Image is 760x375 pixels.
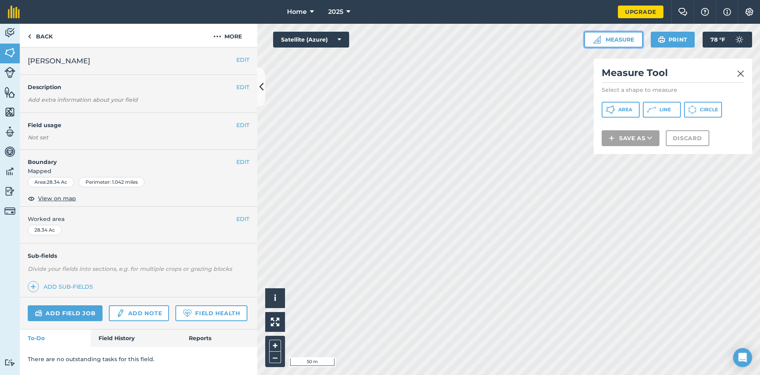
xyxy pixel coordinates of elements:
[28,121,236,129] h4: Field usage
[328,7,343,17] span: 2025
[28,305,103,321] a: Add field job
[109,305,169,321] a: Add note
[79,177,144,187] div: Perimeter : 1.042 miles
[28,194,35,203] img: svg+xml;base64,PHN2ZyB4bWxucz0iaHR0cDovL3d3dy53My5vcmcvMjAwMC9zdmciIHdpZHRoPSIxOCIgaGVpZ2h0PSIyNC...
[28,281,96,292] a: Add sub-fields
[602,102,640,118] button: Area
[274,293,276,303] span: i
[4,27,15,39] img: svg+xml;base64,PD94bWwgdmVyc2lvbj0iMS4wIiBlbmNvZGluZz0idXRmLTgiPz4KPCEtLSBHZW5lcmF0b3I6IEFkb2JlIE...
[4,67,15,78] img: svg+xml;base64,PD94bWwgdmVyc2lvbj0iMS4wIiBlbmNvZGluZz0idXRmLTgiPz4KPCEtLSBHZW5lcmF0b3I6IEFkb2JlIE...
[4,126,15,138] img: svg+xml;base64,PD94bWwgdmVyc2lvbj0iMS4wIiBlbmNvZGluZz0idXRmLTgiPz4KPCEtLSBHZW5lcmF0b3I6IEFkb2JlIE...
[236,215,249,223] button: EDIT
[116,308,125,318] img: svg+xml;base64,PD94bWwgdmVyc2lvbj0iMS4wIiBlbmNvZGluZz0idXRmLTgiPz4KPCEtLSBHZW5lcmF0b3I6IEFkb2JlIE...
[20,150,236,166] h4: Boundary
[28,194,76,203] button: View on map
[20,329,91,347] a: To-Do
[28,215,249,223] span: Worked area
[737,69,744,78] img: svg+xml;base64,PHN2ZyB4bWxucz0iaHR0cDovL3d3dy53My5vcmcvMjAwMC9zdmciIHdpZHRoPSIyMiIgaGVpZ2h0PSIzMC...
[4,166,15,177] img: svg+xml;base64,PD94bWwgdmVyc2lvbj0iMS4wIiBlbmNvZGluZz0idXRmLTgiPz4KPCEtLSBHZW5lcmF0b3I6IEFkb2JlIE...
[659,107,671,113] span: Line
[4,106,15,118] img: svg+xml;base64,PHN2ZyB4bWxucz0iaHR0cDovL3d3dy53My5vcmcvMjAwMC9zdmciIHdpZHRoPSI1NiIgaGVpZ2h0PSI2MC...
[181,329,257,347] a: Reports
[618,6,663,18] a: Upgrade
[618,107,632,113] span: Area
[602,86,744,94] p: Select a shape to measure
[711,32,725,48] span: 78 ° F
[236,158,249,166] button: EDIT
[20,251,257,260] h4: Sub-fields
[658,35,665,44] img: svg+xml;base64,PHN2ZyB4bWxucz0iaHR0cDovL3d3dy53My5vcmcvMjAwMC9zdmciIHdpZHRoPSIxOSIgaGVpZ2h0PSIyNC...
[731,32,747,48] img: svg+xml;base64,PD94bWwgdmVyc2lvbj0iMS4wIiBlbmNvZGluZz0idXRmLTgiPz4KPCEtLSBHZW5lcmF0b3I6IEFkb2JlIE...
[4,86,15,98] img: svg+xml;base64,PHN2ZyB4bWxucz0iaHR0cDovL3d3dy53My5vcmcvMjAwMC9zdmciIHdpZHRoPSI1NiIgaGVpZ2h0PSI2MC...
[271,318,279,326] img: Four arrows, one pointing top left, one top right, one bottom right and the last bottom left
[28,133,249,141] div: Not set
[745,8,754,16] img: A cog icon
[28,177,74,187] div: Area : 28.34 Ac
[609,133,614,143] img: svg+xml;base64,PHN2ZyB4bWxucz0iaHR0cDovL3d3dy53My5vcmcvMjAwMC9zdmciIHdpZHRoPSIxNCIgaGVpZ2h0PSIyNC...
[273,32,349,48] button: Satellite (Azure)
[236,55,249,64] button: EDIT
[265,288,285,308] button: i
[4,146,15,158] img: svg+xml;base64,PD94bWwgdmVyc2lvbj0iMS4wIiBlbmNvZGluZz0idXRmLTgiPz4KPCEtLSBHZW5lcmF0b3I6IEFkb2JlIE...
[700,8,710,16] img: A question mark icon
[678,8,688,16] img: Two speech bubbles overlapping with the left bubble in the forefront
[28,32,31,41] img: svg+xml;base64,PHN2ZyB4bWxucz0iaHR0cDovL3d3dy53My5vcmcvMjAwMC9zdmciIHdpZHRoPSI5IiBoZWlnaHQ9IjI0Ii...
[287,7,307,17] span: Home
[4,47,15,59] img: svg+xml;base64,PHN2ZyB4bWxucz0iaHR0cDovL3d3dy53My5vcmcvMjAwMC9zdmciIHdpZHRoPSI1NiIgaGVpZ2h0PSI2MC...
[28,96,138,103] em: Add extra information about your field
[703,32,752,48] button: 78 °F
[28,355,249,364] p: There are no outstanding tasks for this field.
[684,102,722,118] button: Circle
[175,305,247,321] a: Field Health
[28,265,232,272] em: Divide your fields into sections, e.g. for multiple crops or grazing blocks
[28,55,90,67] span: [PERSON_NAME]
[38,194,76,203] span: View on map
[584,32,643,48] button: Measure
[35,308,42,318] img: svg+xml;base64,PD94bWwgdmVyc2lvbj0iMS4wIiBlbmNvZGluZz0idXRmLTgiPz4KPCEtLSBHZW5lcmF0b3I6IEFkb2JlIE...
[236,83,249,91] button: EDIT
[213,32,221,41] img: svg+xml;base64,PHN2ZyB4bWxucz0iaHR0cDovL3d3dy53My5vcmcvMjAwMC9zdmciIHdpZHRoPSIyMCIgaGVpZ2h0PSIyNC...
[269,340,281,352] button: +
[198,24,257,47] button: More
[4,185,15,197] img: svg+xml;base64,PD94bWwgdmVyc2lvbj0iMS4wIiBlbmNvZGluZz0idXRmLTgiPz4KPCEtLSBHZW5lcmF0b3I6IEFkb2JlIE...
[723,7,731,17] img: svg+xml;base64,PHN2ZyB4bWxucz0iaHR0cDovL3d3dy53My5vcmcvMjAwMC9zdmciIHdpZHRoPSIxNyIgaGVpZ2h0PSIxNy...
[28,225,62,235] div: 28.34 Ac
[236,121,249,129] button: EDIT
[643,102,681,118] button: Line
[4,359,15,366] img: svg+xml;base64,PD94bWwgdmVyc2lvbj0iMS4wIiBlbmNvZGluZz0idXRmLTgiPz4KPCEtLSBHZW5lcmF0b3I6IEFkb2JlIE...
[20,167,257,175] span: Mapped
[733,348,752,367] div: Open Intercom Messenger
[269,352,281,363] button: –
[28,83,249,91] h4: Description
[593,36,601,44] img: Ruler icon
[700,107,718,113] span: Circle
[666,130,709,146] button: Discard
[91,329,180,347] a: Field History
[602,67,744,83] h2: Measure Tool
[651,32,695,48] button: Print
[602,130,659,146] button: Save as
[8,6,20,18] img: fieldmargin Logo
[20,24,61,47] a: Back
[4,206,15,217] img: svg+xml;base64,PD94bWwgdmVyc2lvbj0iMS4wIiBlbmNvZGluZz0idXRmLTgiPz4KPCEtLSBHZW5lcmF0b3I6IEFkb2JlIE...
[30,282,36,291] img: svg+xml;base64,PHN2ZyB4bWxucz0iaHR0cDovL3d3dy53My5vcmcvMjAwMC9zdmciIHdpZHRoPSIxNCIgaGVpZ2h0PSIyNC...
